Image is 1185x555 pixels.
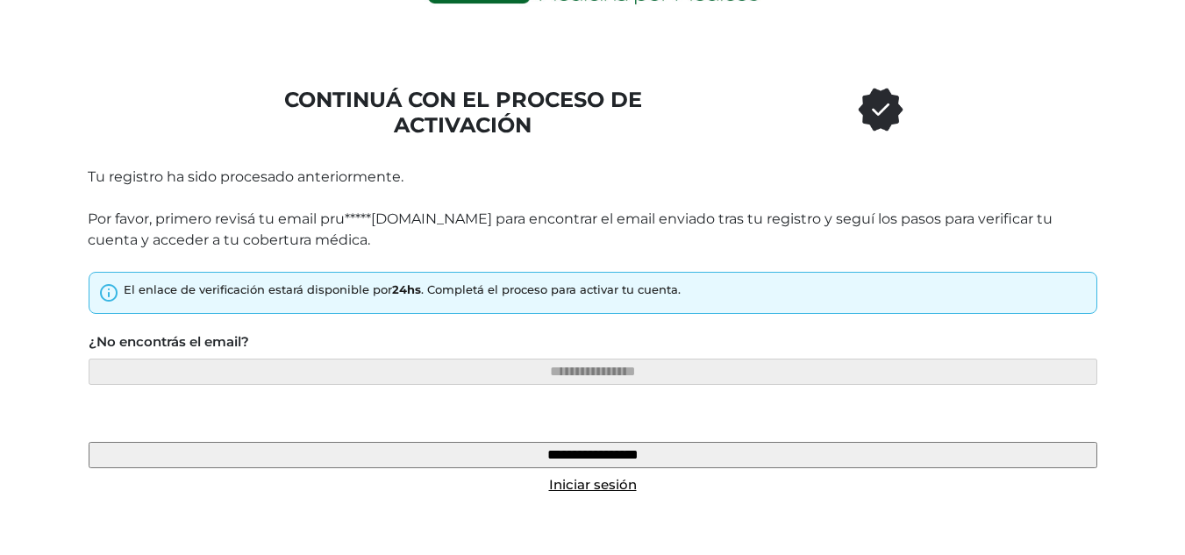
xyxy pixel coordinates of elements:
[124,281,681,299] div: El enlace de verificación estará disponible por . Completá el proceso para activar tu cuenta.
[254,88,673,139] h1: CONTINUÁ CON EL PROCESO DE ACTIVACIÓN
[549,476,637,493] a: Iniciar sesión
[88,167,1098,251] p: Tu registro ha sido procesado anteriormente. Por favor, primero revisá tu email pru*****[DOMAIN_N...
[89,332,249,352] label: ¿No encontrás el email?
[392,282,421,296] strong: 24hs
